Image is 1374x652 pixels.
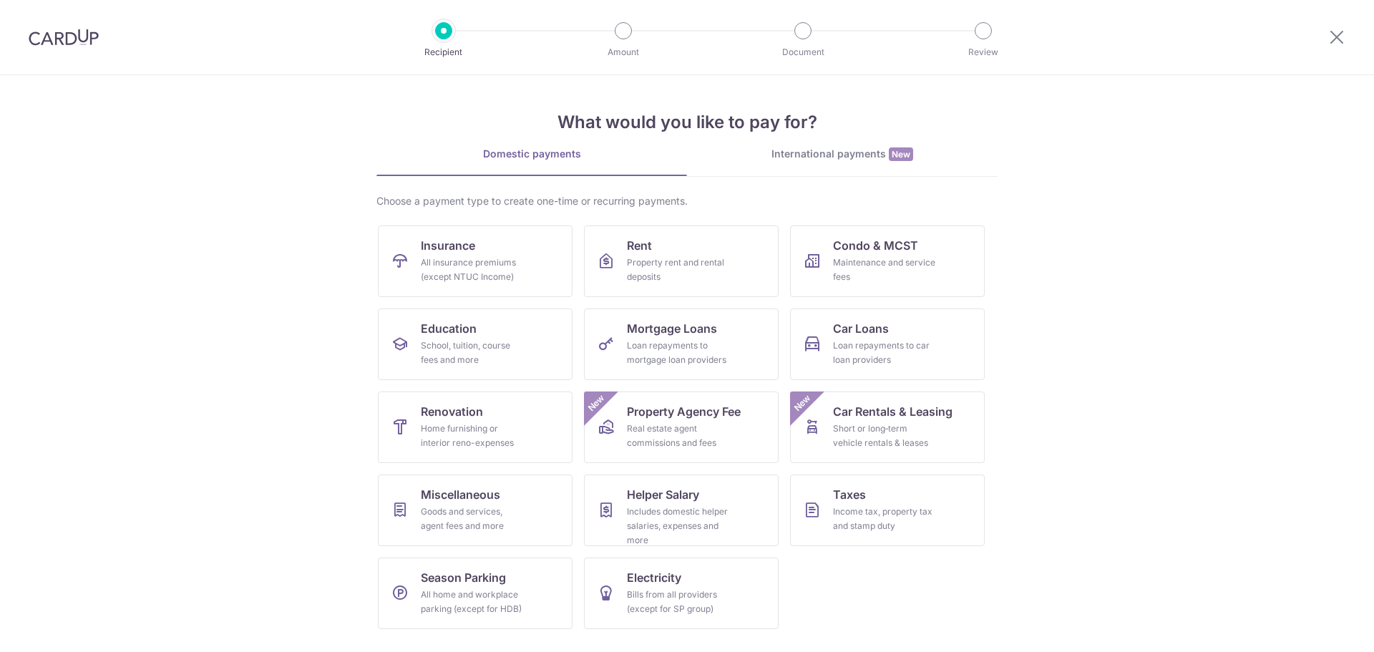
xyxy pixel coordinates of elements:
[378,391,572,463] a: RenovationHome furnishing or interior reno-expenses
[833,320,889,337] span: Car Loans
[627,320,717,337] span: Mortgage Loans
[421,237,475,254] span: Insurance
[421,422,524,450] div: Home furnishing or interior reno-expenses
[790,225,985,297] a: Condo & MCSTMaintenance and service fees
[376,194,998,208] div: Choose a payment type to create one-time or recurring payments.
[421,403,483,420] span: Renovation
[627,256,730,284] div: Property rent and rental deposits
[584,475,779,546] a: Helper SalaryIncludes domestic helper salaries, expenses and more
[378,225,572,297] a: InsuranceAll insurance premiums (except NTUC Income)
[627,486,699,503] span: Helper Salary
[833,237,918,254] span: Condo & MCST
[391,45,497,59] p: Recipient
[627,422,730,450] div: Real estate agent commissions and fees
[833,505,936,533] div: Income tax, property tax and stamp duty
[376,110,998,135] h4: What would you like to pay for?
[584,558,779,629] a: ElectricityBills from all providers (except for SP group)
[376,147,687,161] div: Domestic payments
[421,339,524,367] div: School, tuition, course fees and more
[790,391,985,463] a: Car Rentals & LeasingShort or long‑term vehicle rentals & leasesNew
[627,569,681,586] span: Electricity
[687,147,998,162] div: International payments
[421,569,506,586] span: Season Parking
[930,45,1036,59] p: Review
[421,505,524,533] div: Goods and services, agent fees and more
[378,475,572,546] a: MiscellaneousGoods and services, agent fees and more
[833,422,936,450] div: Short or long‑term vehicle rentals & leases
[421,256,524,284] div: All insurance premiums (except NTUC Income)
[833,256,936,284] div: Maintenance and service fees
[790,308,985,380] a: Car LoansLoan repayments to car loan providers
[627,237,652,254] span: Rent
[627,588,730,616] div: Bills from all providers (except for SP group)
[889,147,913,161] span: New
[585,391,608,415] span: New
[791,391,814,415] span: New
[790,475,985,546] a: TaxesIncome tax, property tax and stamp duty
[627,505,730,548] div: Includes domestic helper salaries, expenses and more
[627,403,741,420] span: Property Agency Fee
[570,45,676,59] p: Amount
[421,320,477,337] span: Education
[421,486,500,503] span: Miscellaneous
[833,403,952,420] span: Car Rentals & Leasing
[584,225,779,297] a: RentProperty rent and rental deposits
[627,339,730,367] div: Loan repayments to mortgage loan providers
[584,391,779,463] a: Property Agency FeeReal estate agent commissions and feesNew
[378,558,572,629] a: Season ParkingAll home and workplace parking (except for HDB)
[421,588,524,616] div: All home and workplace parking (except for HDB)
[750,45,856,59] p: Document
[833,486,866,503] span: Taxes
[378,308,572,380] a: EducationSchool, tuition, course fees and more
[833,339,936,367] div: Loan repayments to car loan providers
[29,29,99,46] img: CardUp
[584,308,779,380] a: Mortgage LoansLoan repayments to mortgage loan providers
